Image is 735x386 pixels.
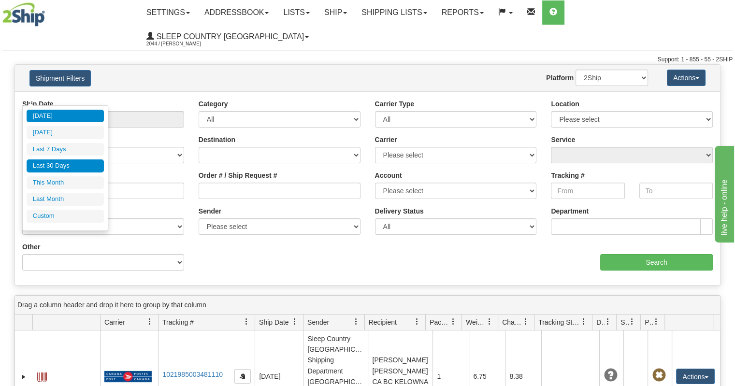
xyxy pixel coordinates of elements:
a: Lists [276,0,317,25]
li: [DATE] [27,126,104,139]
a: Shipment Issues filter column settings [624,314,640,330]
button: Actions [667,70,706,86]
li: This Month [27,176,104,189]
a: Tracking Status filter column settings [576,314,592,330]
label: Carrier Type [375,99,414,109]
span: 2044 / [PERSON_NAME] [146,39,219,49]
label: Carrier [375,135,397,144]
label: Delivery Status [375,206,424,216]
a: Label [37,368,47,384]
li: Last 30 Days [27,159,104,172]
a: 1021985003481110 [162,371,223,378]
label: Order # / Ship Request # [199,171,277,180]
span: Unknown [604,369,617,382]
a: Ship [317,0,354,25]
a: Sender filter column settings [348,314,364,330]
a: Reports [434,0,491,25]
label: Destination [199,135,235,144]
label: Sender [199,206,221,216]
span: Packages [430,317,450,327]
a: Tracking # filter column settings [238,314,255,330]
span: Ship Date [259,317,288,327]
span: Weight [466,317,486,327]
li: [DATE] [27,110,104,123]
span: Recipient [369,317,397,327]
a: Charge filter column settings [518,314,534,330]
label: Account [375,171,402,180]
a: Ship Date filter column settings [287,314,303,330]
span: Pickup Not Assigned [652,369,665,382]
label: Other [22,242,40,252]
a: Weight filter column settings [481,314,498,330]
iframe: chat widget [713,143,734,242]
span: Tracking # [162,317,194,327]
input: To [639,183,713,199]
img: logo2044.jpg [2,2,45,27]
label: Service [551,135,575,144]
li: Custom [27,210,104,223]
span: Pickup Status [645,317,653,327]
label: Tracking # [551,171,584,180]
a: Addressbook [197,0,276,25]
span: Delivery Status [596,317,605,327]
button: Copy to clipboard [234,369,251,384]
a: Carrier filter column settings [142,314,158,330]
a: Recipient filter column settings [409,314,425,330]
li: Last Month [27,193,104,206]
img: 20 - Canada Post [104,371,152,383]
label: Ship Date [22,99,54,109]
span: Sender [307,317,329,327]
div: grid grouping header [15,296,720,315]
span: Charge [502,317,522,327]
input: From [551,183,624,199]
span: Shipment Issues [620,317,629,327]
span: Tracking Status [538,317,580,327]
label: Platform [546,73,574,83]
label: Category [199,99,228,109]
a: Settings [139,0,197,25]
a: Expand [19,372,29,382]
label: Department [551,206,589,216]
a: Pickup Status filter column settings [648,314,664,330]
li: Last 7 Days [27,143,104,156]
button: Shipment Filters [29,70,91,86]
span: Carrier [104,317,125,327]
a: Sleep Country [GEOGRAPHIC_DATA] 2044 / [PERSON_NAME] [139,25,316,49]
div: Support: 1 - 855 - 55 - 2SHIP [2,56,733,64]
span: Sleep Country [GEOGRAPHIC_DATA] [154,32,304,41]
a: Delivery Status filter column settings [600,314,616,330]
div: live help - online [7,6,89,17]
label: Location [551,99,579,109]
button: Actions [676,369,715,384]
a: Shipping lists [354,0,434,25]
a: Packages filter column settings [445,314,461,330]
input: Search [600,254,713,271]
